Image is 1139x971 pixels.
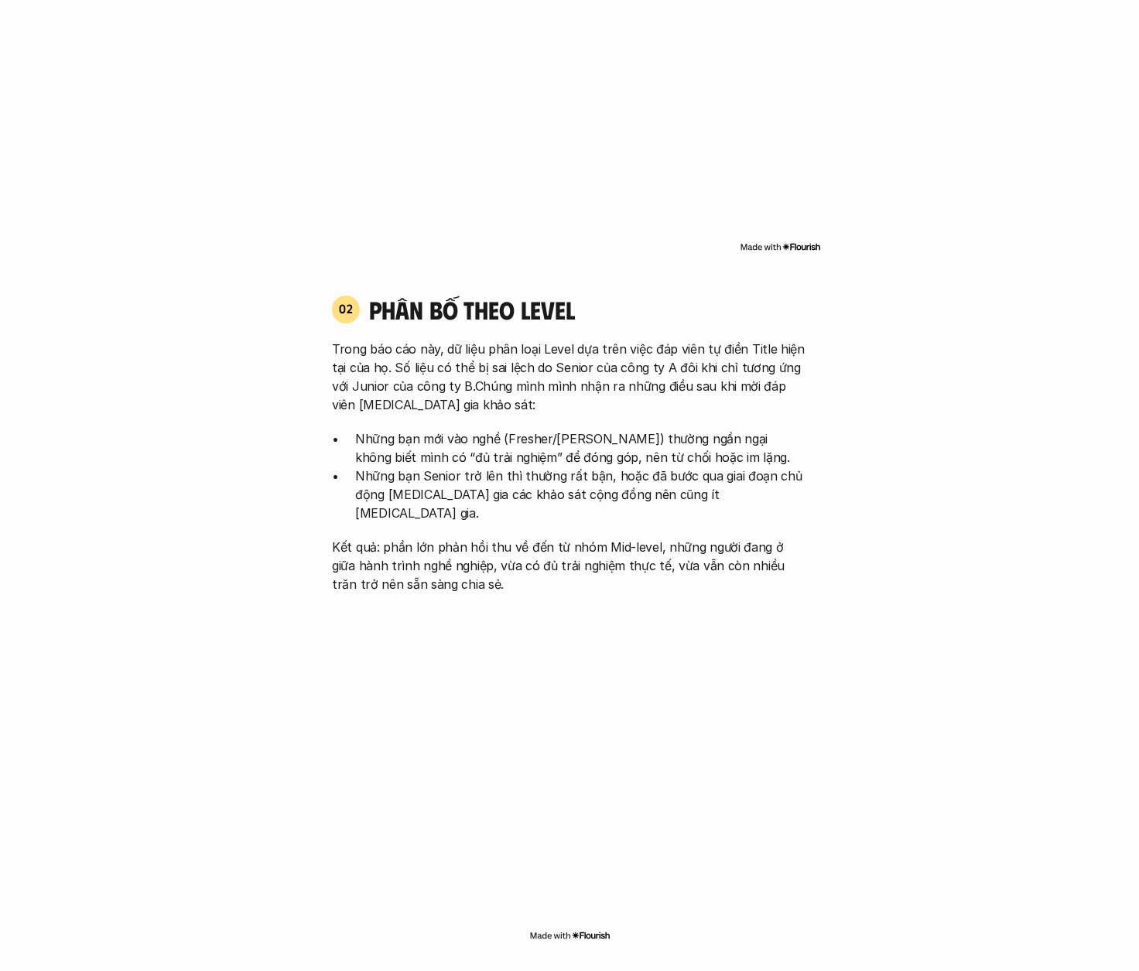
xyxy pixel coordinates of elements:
p: 02 [339,303,354,315]
img: Made with Flourish [740,241,821,253]
img: Made with Flourish [529,929,611,942]
h4: phân bố theo Level [369,295,807,324]
p: Những bạn Senior trở lên thì thường rất bận, hoặc đã bước qua giai đoạn chủ động [MEDICAL_DATA] g... [355,467,807,522]
p: Kết quả: phần lớn phản hồi thu về đến từ nhóm Mid-level, những người đang ở giữa hành trình nghề ... [332,538,807,593]
iframe: Interactive or visual content [318,601,821,926]
p: Trong báo cáo này, dữ liệu phân loại Level dựa trên việc đáp viên tự điền Title hiện tại của họ. ... [332,340,807,414]
p: Những bạn mới vào nghề (Fresher/[PERSON_NAME]) thường ngần ngại không biết mình có “đủ trải nghiệ... [355,429,807,467]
